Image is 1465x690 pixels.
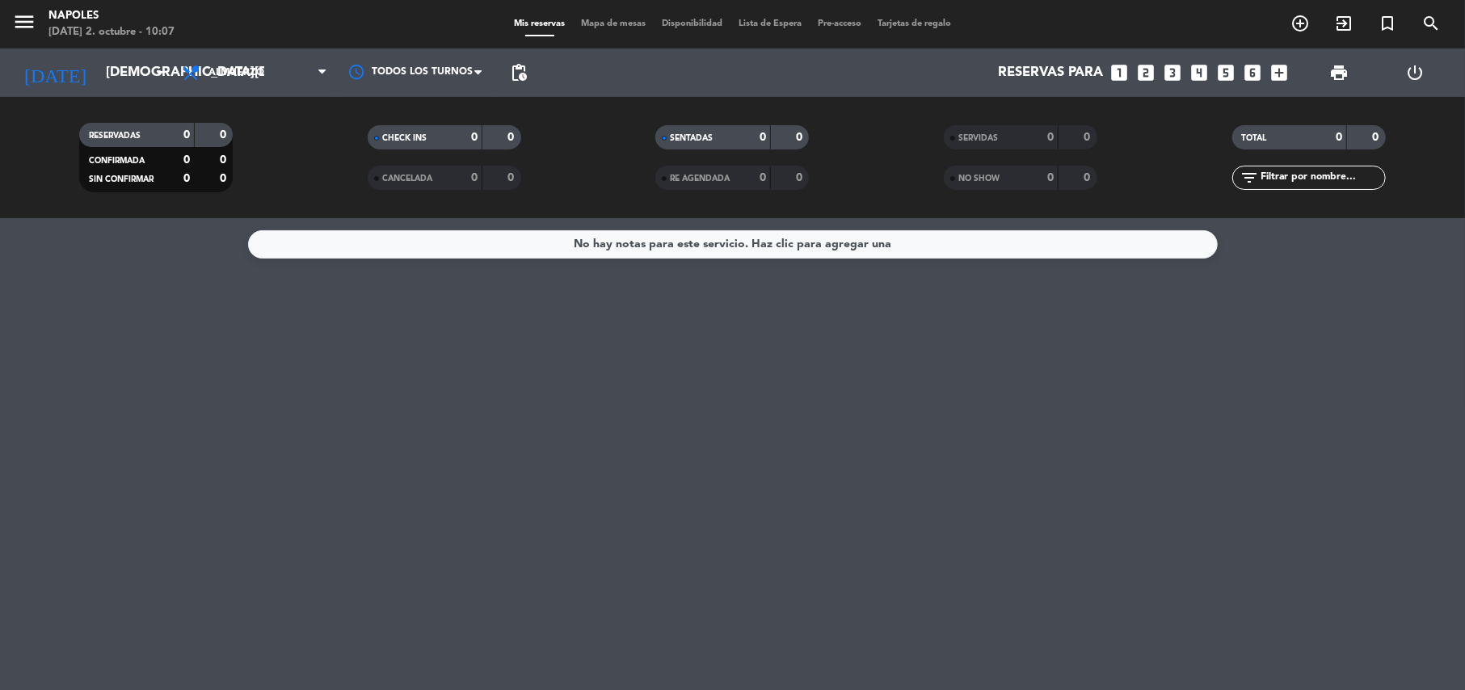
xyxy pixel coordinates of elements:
[1260,169,1385,187] input: Filtrar por nombre...
[573,19,654,28] span: Mapa de mesas
[12,10,36,34] i: menu
[670,175,730,183] span: RE AGENDADA
[183,129,190,141] strong: 0
[1290,14,1310,33] i: add_circle_outline
[89,132,141,140] span: RESERVADAS
[382,175,432,183] span: CANCELADA
[150,63,170,82] i: arrow_drop_down
[730,19,810,28] span: Lista de Espera
[471,172,478,183] strong: 0
[670,134,713,142] span: SENTADAS
[1378,14,1397,33] i: turned_in_not
[1334,14,1353,33] i: exit_to_app
[507,172,517,183] strong: 0
[48,24,175,40] div: [DATE] 2. octubre - 10:07
[1047,172,1054,183] strong: 0
[1047,132,1054,143] strong: 0
[220,173,229,184] strong: 0
[220,154,229,166] strong: 0
[183,173,190,184] strong: 0
[1215,62,1236,83] i: looks_5
[1377,48,1453,97] div: LOG OUT
[12,10,36,40] button: menu
[1109,62,1130,83] i: looks_one
[958,175,1000,183] span: NO SHOW
[958,134,998,142] span: SERVIDAS
[1372,132,1382,143] strong: 0
[506,19,573,28] span: Mis reservas
[869,19,959,28] span: Tarjetas de regalo
[796,172,806,183] strong: 0
[998,65,1103,81] span: Reservas para
[760,132,766,143] strong: 0
[654,19,730,28] span: Disponibilidad
[1405,63,1425,82] i: power_settings_new
[1242,62,1263,83] i: looks_6
[1240,168,1260,187] i: filter_list
[1189,62,1210,83] i: looks_4
[382,134,427,142] span: CHECK INS
[1336,132,1342,143] strong: 0
[810,19,869,28] span: Pre-acceso
[509,63,528,82] span: pending_actions
[471,132,478,143] strong: 0
[1242,134,1267,142] span: TOTAL
[48,8,175,24] div: Napoles
[574,235,891,254] div: No hay notas para este servicio. Haz clic para agregar una
[1084,132,1094,143] strong: 0
[796,132,806,143] strong: 0
[1421,14,1441,33] i: search
[183,154,190,166] strong: 0
[89,157,145,165] span: CONFIRMADA
[12,55,98,90] i: [DATE]
[1162,62,1183,83] i: looks_3
[220,129,229,141] strong: 0
[1329,63,1349,82] span: print
[507,132,517,143] strong: 0
[1084,172,1094,183] strong: 0
[208,67,264,78] span: Almuerzo
[89,175,154,183] span: SIN CONFIRMAR
[1269,62,1290,83] i: add_box
[1135,62,1156,83] i: looks_two
[760,172,766,183] strong: 0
